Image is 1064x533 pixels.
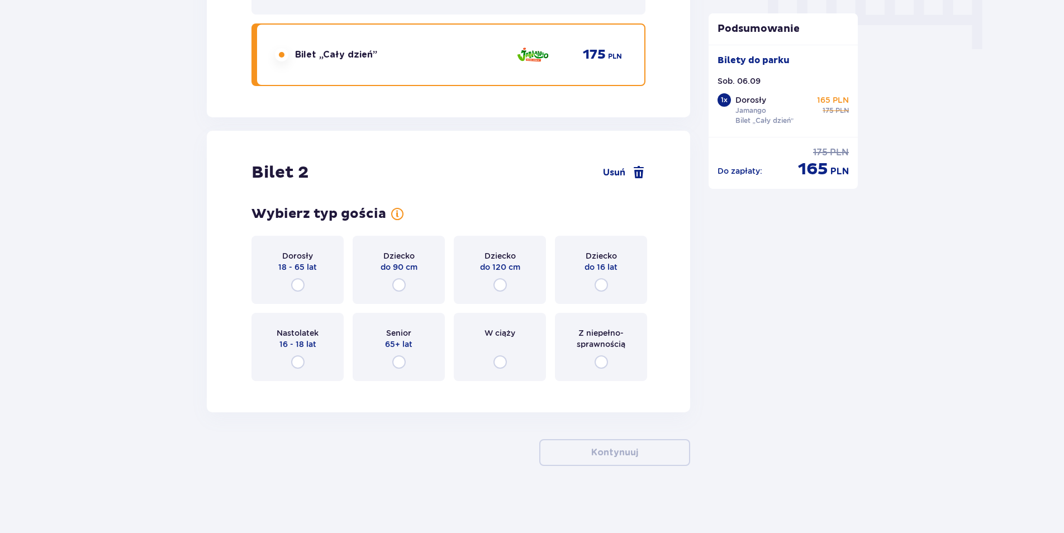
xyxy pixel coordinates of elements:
div: 1 x [718,93,731,107]
span: Usuń [603,166,625,179]
p: Bilety do parku [718,54,790,66]
p: PLN [830,146,849,159]
p: Sob. 06.09 [718,75,761,87]
p: W ciąży [484,327,515,339]
p: Dorosły [282,250,313,261]
p: 175 [583,46,606,63]
p: Bilet „Cały dzień” [735,116,794,126]
button: Kontynuuj [539,439,690,466]
p: do 90 cm [381,261,417,273]
p: Podsumowanie [709,22,858,36]
p: 165 [798,159,828,180]
p: Nastolatek [277,327,319,339]
p: Senior [386,327,411,339]
p: 18 - 65 lat [278,261,317,273]
p: do 16 lat [585,261,617,273]
p: Dziecko [586,250,617,261]
img: zone logo [516,43,549,66]
p: Dziecko [383,250,415,261]
p: Jamango [735,106,766,116]
p: Z niepełno­sprawnością [565,327,637,350]
p: 175 [823,106,833,116]
p: Dziecko [484,250,516,261]
p: Kontynuuj [591,446,638,459]
p: PLN [608,51,622,61]
p: do 120 cm [480,261,520,273]
p: 175 [813,146,828,159]
a: Usuń [603,166,645,179]
p: Bilet „Cały dzień” [295,49,377,61]
p: PLN [835,106,849,116]
p: 165 PLN [817,94,849,106]
p: 65+ lat [385,339,412,350]
p: Bilet 2 [251,162,308,183]
p: Do zapłaty : [718,165,762,177]
p: 16 - 18 lat [279,339,316,350]
p: Wybierz typ gościa [251,206,386,222]
p: PLN [830,165,849,178]
p: Dorosły [735,94,766,106]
